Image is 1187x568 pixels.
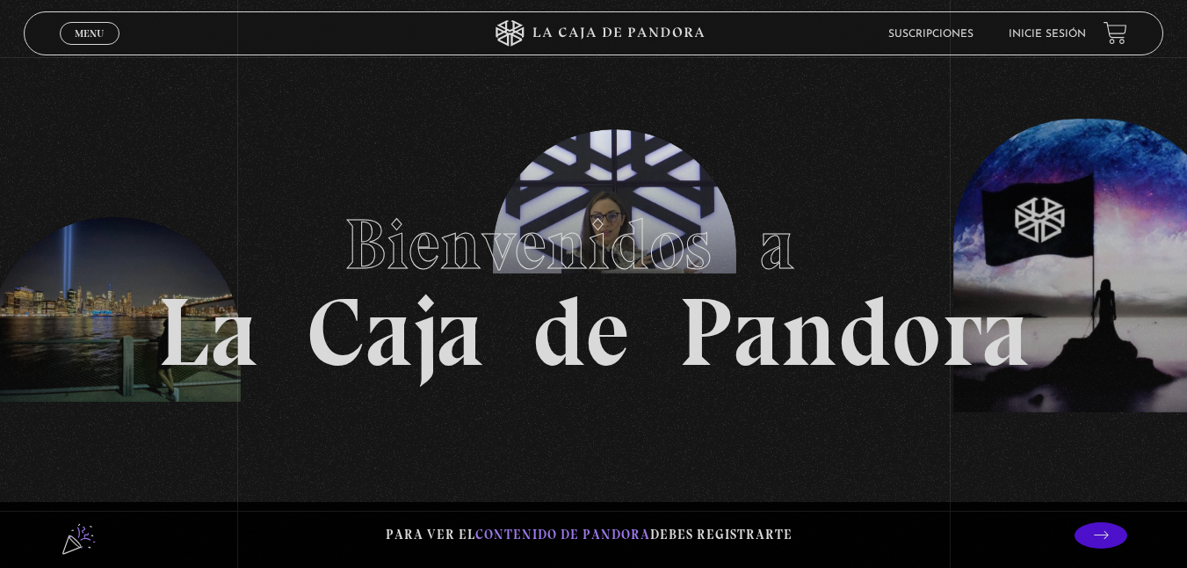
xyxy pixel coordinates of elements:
[69,43,110,55] span: Cerrar
[1104,21,1127,45] a: View your shopping cart
[344,202,843,287] span: Bienvenidos a
[157,187,1030,381] h1: La Caja de Pandora
[75,28,104,39] span: Menu
[888,29,973,40] a: Suscripciones
[1009,29,1086,40] a: Inicie sesión
[475,527,650,543] span: contenido de Pandora
[386,523,793,547] p: Para ver el debes registrarte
